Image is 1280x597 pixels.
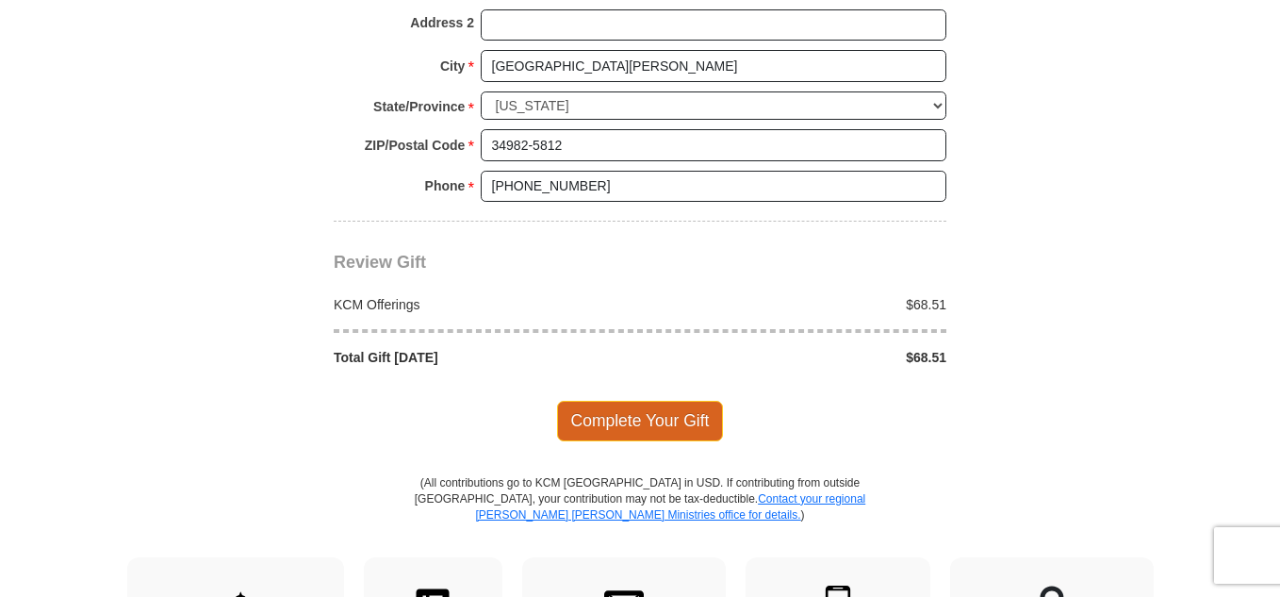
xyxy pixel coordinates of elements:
[410,9,474,36] strong: Address 2
[324,295,641,314] div: KCM Offerings
[365,132,466,158] strong: ZIP/Postal Code
[640,348,957,367] div: $68.51
[425,173,466,199] strong: Phone
[414,475,866,557] p: (All contributions go to KCM [GEOGRAPHIC_DATA] in USD. If contributing from outside [GEOGRAPHIC_D...
[324,348,641,367] div: Total Gift [DATE]
[640,295,957,314] div: $68.51
[373,93,465,120] strong: State/Province
[475,492,865,522] a: Contact your regional [PERSON_NAME] [PERSON_NAME] Ministries office for details.
[440,53,465,79] strong: City
[334,253,426,272] span: Review Gift
[557,401,724,440] span: Complete Your Gift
